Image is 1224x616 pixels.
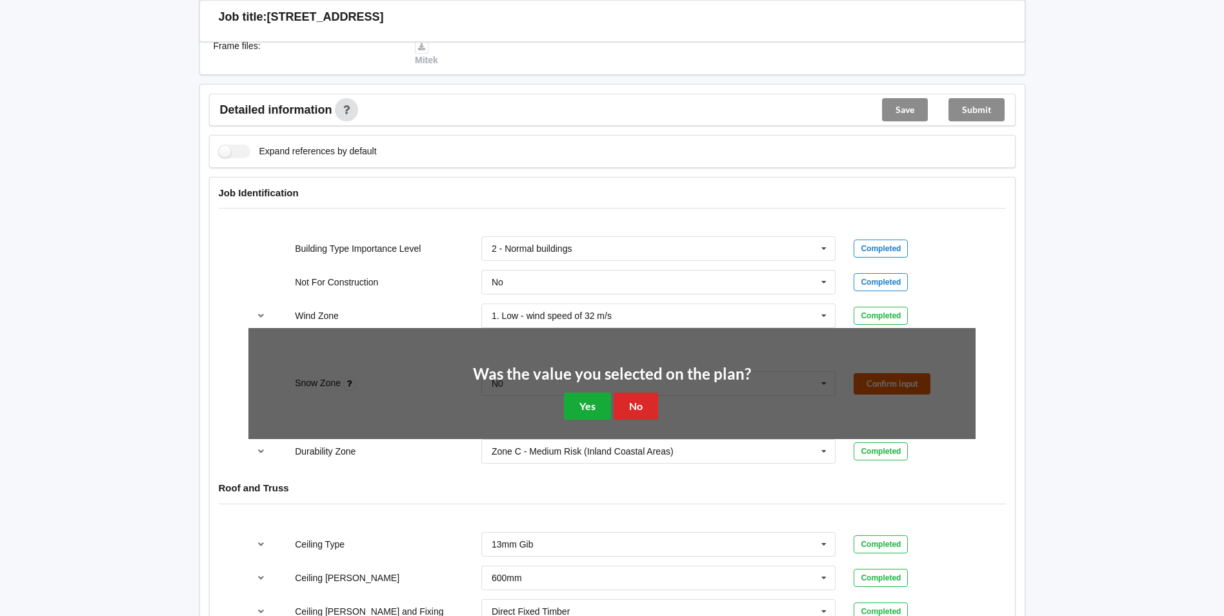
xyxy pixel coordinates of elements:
[248,304,274,327] button: reference-toggle
[220,104,332,116] span: Detailed information
[492,540,534,549] div: 13mm Gib
[854,273,908,291] div: Completed
[415,41,438,65] a: Mitek
[219,10,267,25] h3: Job title:
[267,10,384,25] h3: [STREET_ADDRESS]
[492,311,612,320] div: 1. Low - wind speed of 32 m/s
[248,533,274,556] button: reference-toggle
[295,277,378,287] label: Not For Construction
[614,393,658,419] button: No
[854,442,908,460] div: Completed
[492,607,570,616] div: Direct Fixed Timber
[295,446,356,457] label: Durability Zone
[854,307,908,325] div: Completed
[854,240,908,258] div: Completed
[854,535,908,553] div: Completed
[473,364,751,384] h2: Was the value you selected on the plan?
[492,278,503,287] div: No
[295,539,345,549] label: Ceiling Type
[564,393,611,419] button: Yes
[248,440,274,463] button: reference-toggle
[492,244,572,253] div: 2 - Normal buildings
[219,187,1006,199] h4: Job Identification
[219,145,377,158] label: Expand references by default
[248,566,274,590] button: reference-toggle
[295,311,339,321] label: Wind Zone
[205,39,406,67] div: Frame files :
[492,447,674,456] div: Zone C - Medium Risk (Inland Coastal Areas)
[492,573,522,582] div: 600mm
[295,243,421,254] label: Building Type Importance Level
[219,482,1006,494] h4: Roof and Truss
[854,569,908,587] div: Completed
[295,573,399,583] label: Ceiling [PERSON_NAME]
